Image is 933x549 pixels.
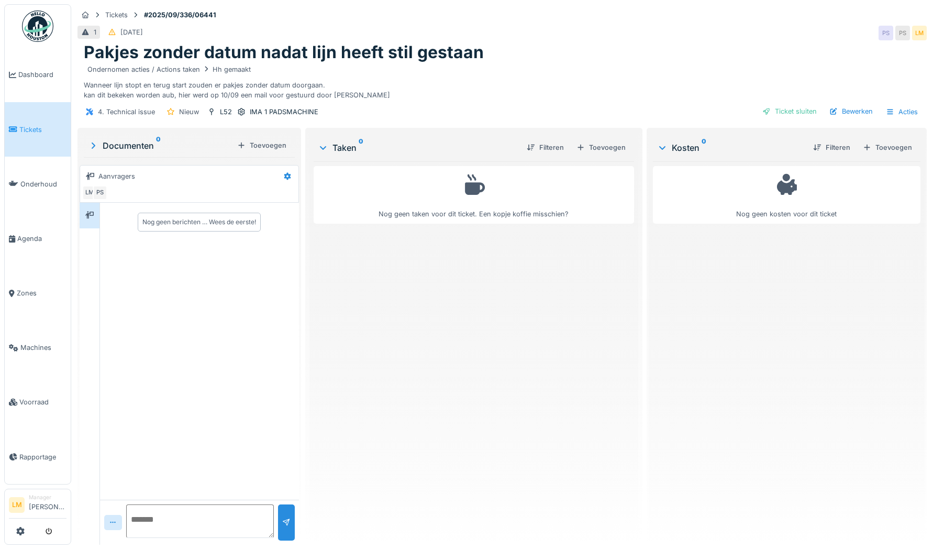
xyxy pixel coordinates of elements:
a: Rapportage [5,430,71,484]
span: Zones [17,288,66,298]
span: Dashboard [18,70,66,80]
span: Tickets [19,125,66,135]
div: Filteren [809,140,854,155]
div: Documenten [88,139,233,152]
div: 4. Technical issue [98,107,155,117]
div: Nog geen berichten … Wees de eerste! [142,217,256,227]
strong: #2025/09/336/06441 [140,10,220,20]
div: [DATE] [120,27,143,37]
a: Agenda [5,211,71,266]
a: LM Manager[PERSON_NAME] [9,493,66,519]
span: Rapportage [19,452,66,462]
div: 1 [94,27,96,37]
div: LM [82,185,97,200]
li: [PERSON_NAME] [29,493,66,516]
div: PS [93,185,107,200]
span: Machines [20,343,66,353]
div: Kosten [657,141,805,154]
div: Wanneer lijn stopt en terug start zouden er pakjes zonder datum doorgaan. kan dit bekeken worden ... [84,63,920,101]
div: LM [912,26,927,40]
div: Filteren [523,140,568,155]
div: Ondernomen acties / Actions taken Hh gemaakt [87,64,251,74]
li: LM [9,497,25,513]
div: Taken [318,141,518,154]
div: Nog geen taken voor dit ticket. Een kopje koffie misschien? [320,171,627,219]
div: Manager [29,493,66,501]
div: IMA 1 PADSMACHINE [250,107,318,117]
div: Nieuw [179,107,199,117]
div: L52 [220,107,232,117]
div: Nog geen kosten voor dit ticket [660,171,914,219]
a: Dashboard [5,48,71,102]
div: Ticket sluiten [758,104,821,118]
div: Toevoegen [572,140,630,155]
sup: 0 [702,141,706,154]
span: Onderhoud [20,179,66,189]
span: Voorraad [19,397,66,407]
sup: 0 [359,141,363,154]
img: Badge_color-CXgf-gQk.svg [22,10,53,42]
div: Toevoegen [233,138,291,152]
div: Bewerken [825,104,877,118]
div: Aanvragers [98,171,135,181]
div: PS [895,26,910,40]
div: Toevoegen [859,140,916,155]
div: PS [879,26,893,40]
a: Voorraad [5,375,71,430]
a: Onderhoud [5,157,71,211]
a: Machines [5,321,71,375]
div: Acties [881,104,923,119]
h1: Pakjes zonder datum nadat lijn heeft stil gestaan [84,42,484,62]
a: Zones [5,266,71,321]
span: Agenda [17,234,66,244]
a: Tickets [5,102,71,157]
sup: 0 [156,139,161,152]
div: Tickets [105,10,128,20]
